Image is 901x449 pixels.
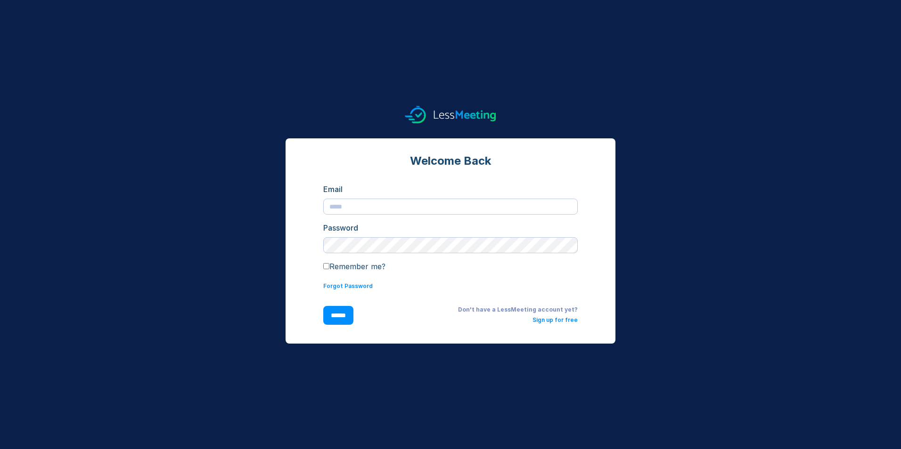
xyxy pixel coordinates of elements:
[323,263,329,269] input: Remember me?
[405,106,496,123] img: logo.svg
[323,222,578,233] div: Password
[323,282,373,289] a: Forgot Password
[323,153,578,168] div: Welcome Back
[323,184,578,195] div: Email
[323,262,385,271] label: Remember me?
[532,316,578,323] a: Sign up for free
[369,306,578,313] div: Don't have a LessMeeting account yet?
